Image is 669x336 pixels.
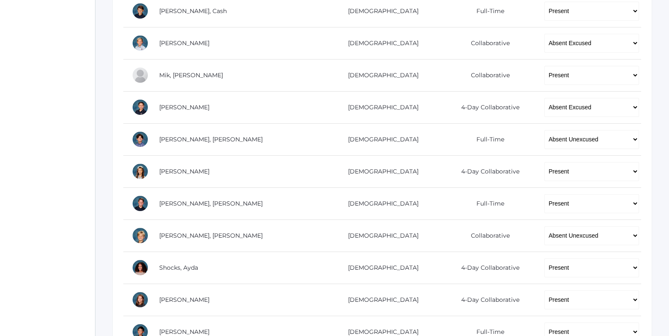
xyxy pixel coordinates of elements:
td: [DEMOGRAPHIC_DATA] [323,91,438,123]
div: Cash Kilian [132,3,149,19]
div: Hadley Mik [132,67,149,84]
a: [PERSON_NAME], [PERSON_NAME] [159,200,263,207]
a: [PERSON_NAME] [159,39,209,47]
a: [PERSON_NAME], [PERSON_NAME] [159,232,263,239]
a: [PERSON_NAME] [159,103,209,111]
td: 4-Day Collaborative [438,252,536,284]
div: Ayda Shocks [132,259,149,276]
td: [DEMOGRAPHIC_DATA] [323,155,438,187]
a: [PERSON_NAME] [159,296,209,303]
a: [PERSON_NAME], [PERSON_NAME] [159,135,263,143]
td: 4-Day Collaborative [438,91,536,123]
div: Hudson Purser [132,131,149,148]
td: [DEMOGRAPHIC_DATA] [323,284,438,316]
a: [PERSON_NAME] [159,328,209,336]
td: Collaborative [438,219,536,252]
a: Shocks, Ayda [159,264,198,271]
td: Collaborative [438,59,536,91]
td: [DEMOGRAPHIC_DATA] [323,252,438,284]
a: [PERSON_NAME] [159,168,209,175]
td: [DEMOGRAPHIC_DATA] [323,59,438,91]
a: Mik, [PERSON_NAME] [159,71,223,79]
td: [DEMOGRAPHIC_DATA] [323,123,438,155]
td: Full-Time [438,187,536,219]
td: Full-Time [438,123,536,155]
td: [DEMOGRAPHIC_DATA] [323,187,438,219]
div: Peter Laubacher [132,35,149,51]
td: 4-Day Collaborative [438,284,536,316]
div: Levi Sergey [132,227,149,244]
div: Aiden Oceguera [132,99,149,116]
td: Collaborative [438,27,536,59]
div: Reagan Reynolds [132,163,149,180]
td: [DEMOGRAPHIC_DATA] [323,27,438,59]
a: [PERSON_NAME], Cash [159,7,227,15]
td: [DEMOGRAPHIC_DATA] [323,219,438,252]
div: Ayla Smith [132,291,149,308]
div: Ryder Roberts [132,195,149,212]
td: 4-Day Collaborative [438,155,536,187]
